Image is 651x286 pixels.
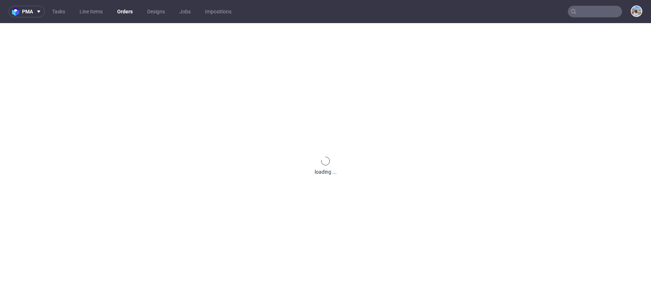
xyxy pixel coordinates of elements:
a: Orders [113,6,137,17]
a: Tasks [48,6,69,17]
a: Line Items [75,6,107,17]
img: logo [12,8,22,16]
img: Marta Kozłowska [631,6,642,16]
a: Designs [143,6,169,17]
a: Impositions [201,6,236,17]
button: pma [9,6,45,17]
a: Jobs [175,6,195,17]
div: loading ... [315,168,337,175]
span: pma [22,9,33,14]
